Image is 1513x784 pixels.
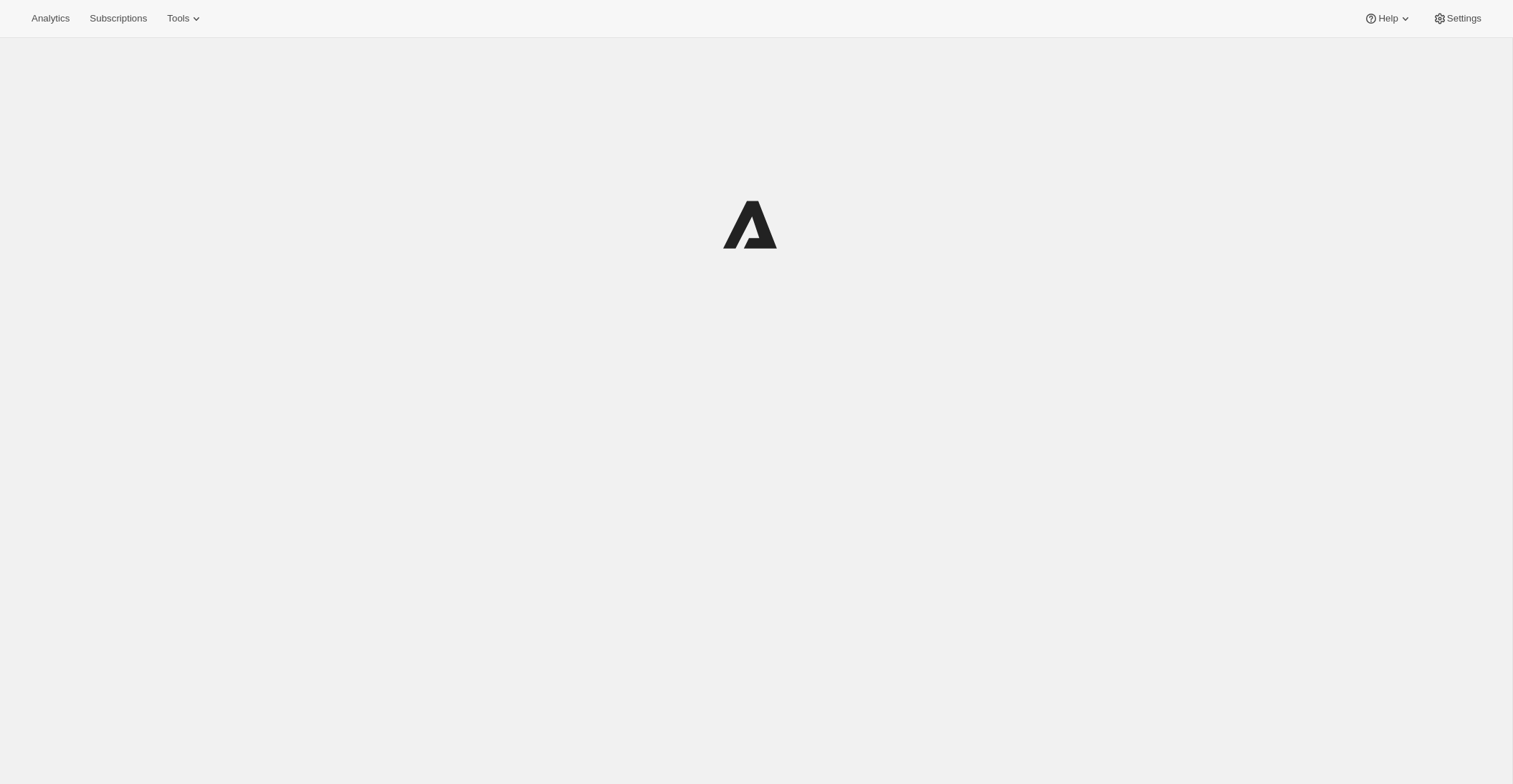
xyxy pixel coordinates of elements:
[158,9,212,29] button: Tools
[23,9,78,29] button: Analytics
[1424,9,1490,29] button: Settings
[1447,13,1481,24] span: Settings
[1355,9,1421,29] button: Help
[32,13,70,24] span: Analytics
[167,13,189,24] span: Tools
[81,9,156,29] button: Subscriptions
[1378,13,1398,24] span: Help
[90,13,147,24] span: Subscriptions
